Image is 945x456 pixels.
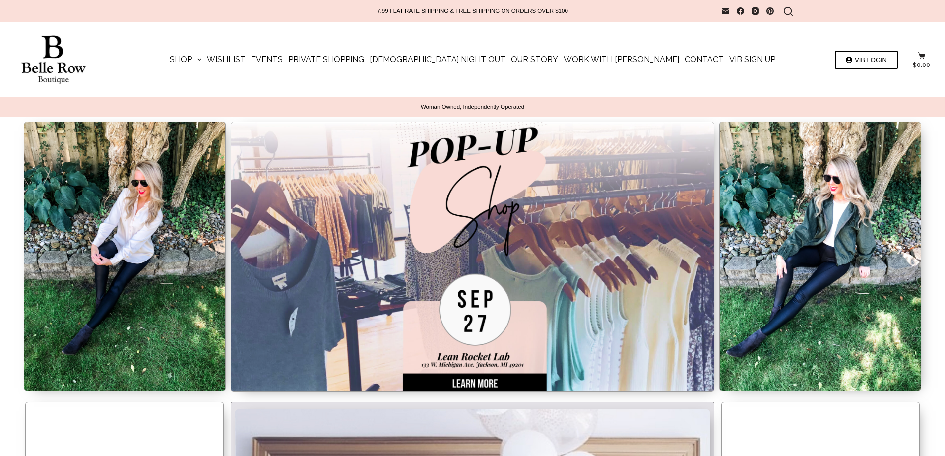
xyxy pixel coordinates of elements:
a: Contact [682,22,727,97]
img: Belle Row Boutique [15,35,92,84]
p: Woman Owned, Independently Operated [20,103,925,111]
a: [DEMOGRAPHIC_DATA] Night Out [367,22,508,97]
a: $0.00 [913,52,930,68]
a: Shop [167,22,204,97]
a: Instagram [752,7,759,15]
span: VIB LOGIN [855,57,887,63]
nav: Main Navigation [167,22,778,97]
a: Wishlist [204,22,249,97]
span: $ [913,62,917,68]
a: Work with [PERSON_NAME] [561,22,682,97]
a: Events [249,22,286,97]
a: VIB Sign Up [727,22,778,97]
a: Email [722,7,729,15]
bdi: 0.00 [913,62,930,68]
a: Private Shopping [286,22,367,97]
a: Facebook [737,7,744,15]
button: Search [784,7,793,16]
p: 7.99 FLAT RATE SHIPPING & FREE SHIPPING ON ORDERS OVER $100 [377,7,568,15]
a: Our Story [508,22,561,97]
a: Pinterest [766,7,774,15]
a: VIB LOGIN [835,51,898,69]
